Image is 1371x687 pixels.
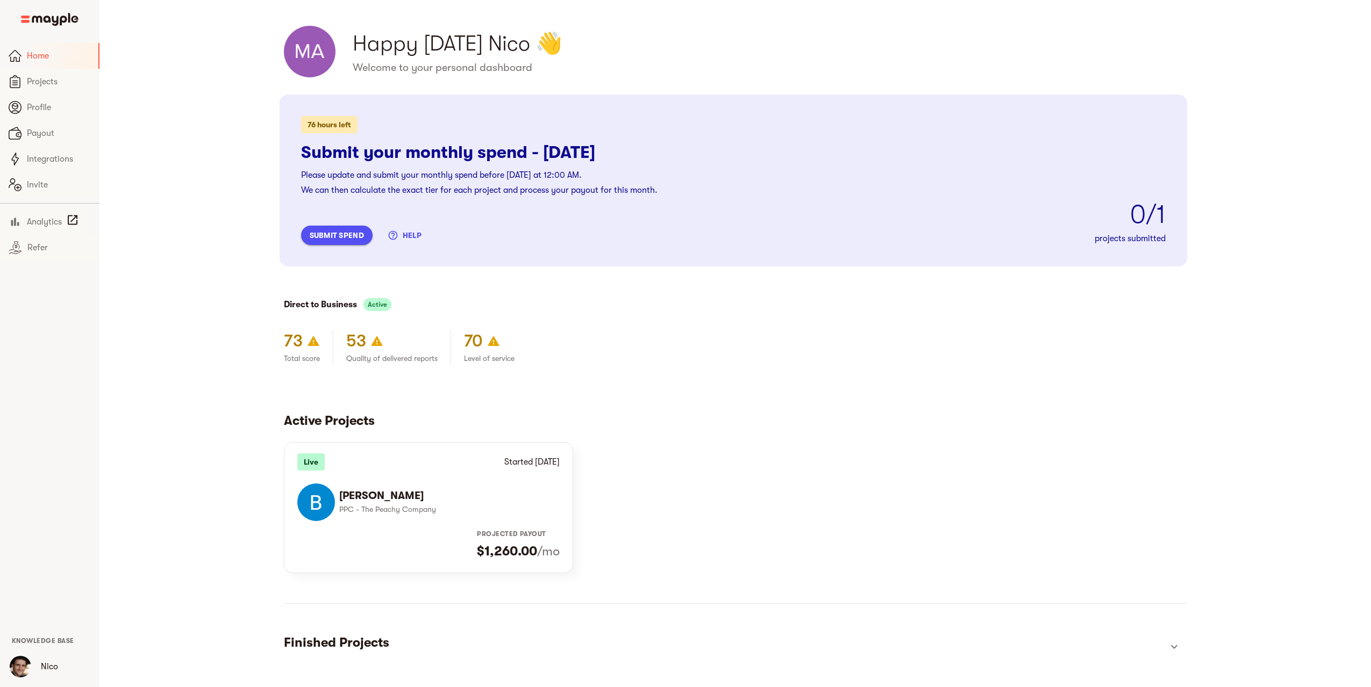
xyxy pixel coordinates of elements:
span: Home [27,49,90,62]
p: Started [DATE] [504,455,560,468]
span: Invite [27,178,91,191]
h5: Finished Projects [284,634,1161,651]
h3: Happy [DATE] Nico 👋 [353,28,1187,59]
a: Knowledge Base [12,636,74,645]
h4: Submit your monthly spend - [DATE] [301,142,1166,163]
h6: [PERSON_NAME] [339,489,552,503]
span: Refer [27,241,91,254]
p: Level of service [464,352,515,365]
p: Nico [41,660,58,673]
p: Live [297,453,325,471]
h5: /mo [537,543,560,560]
h4: 73 [284,330,303,352]
button: show more [1161,634,1187,660]
p: PPC - The Peachy Company [339,503,552,516]
h2: 0 / 1 [733,198,1166,232]
a: help [385,230,426,238]
span: Analytics [27,215,62,228]
p: 76 hours left [301,116,358,133]
h5: Active Projects [284,412,1187,429]
span: Projects [27,75,91,88]
p: Quality of delivered reports [346,352,438,365]
span: Active [363,298,391,311]
h6: Please update and submit your monthly spend before [DATE] at 12:00 AM. We can then calculate the ... [301,168,1166,198]
button: submit spend [301,226,373,245]
h5: $1,260.00 [477,543,537,560]
h6: Welcome to your personal dashboard [353,61,1187,75]
span: submit spend [310,229,364,242]
button: help [385,226,426,245]
button: Direct to Business [284,297,357,312]
img: Nico Photos [284,26,335,77]
p: projects submitted [733,232,1166,245]
span: Profile [27,101,91,114]
span: Integrations [27,153,91,165]
h4: 53 [346,330,366,352]
img: LRAWWCzKQYG4IMCLS2aY [10,656,31,677]
img: dCqVEQHwT6KNBmef3hgh [297,483,335,521]
span: Projected payout [477,525,560,543]
img: Main logo [21,13,78,26]
span: Knowledge Base [12,637,74,645]
span: Payout [27,127,91,140]
p: Total score [284,352,320,365]
button: User Menu [3,649,38,684]
div: This program is active. You will be assigned new clients. [363,298,391,311]
h4: 70 [464,330,483,352]
span: help [390,229,422,242]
